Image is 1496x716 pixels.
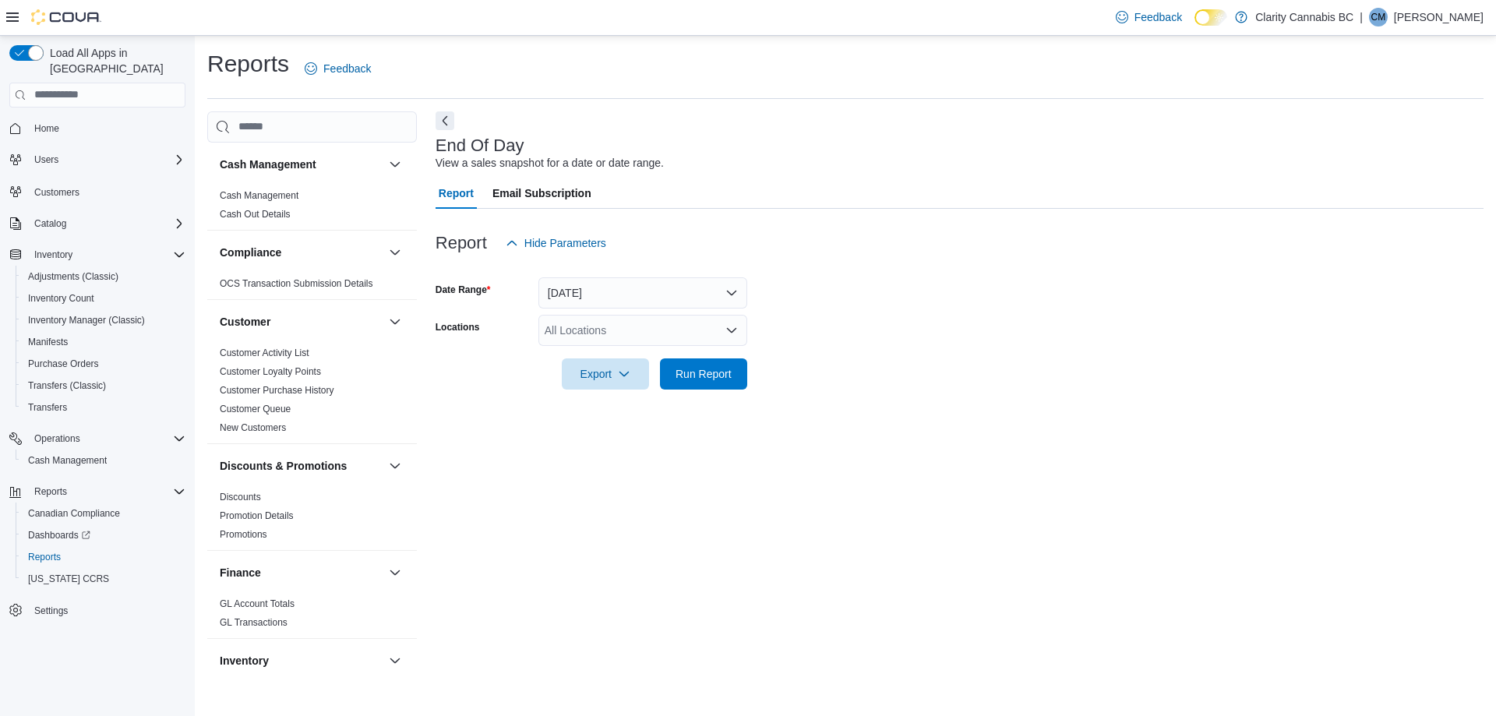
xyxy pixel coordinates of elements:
[16,397,192,418] button: Transfers
[207,594,417,638] div: Finance
[22,354,105,373] a: Purchase Orders
[386,243,404,262] button: Compliance
[34,249,72,261] span: Inventory
[436,284,491,296] label: Date Range
[28,214,72,233] button: Catalog
[220,565,261,580] h3: Finance
[220,314,270,330] h3: Customer
[16,546,192,568] button: Reports
[436,234,487,252] h3: Report
[28,482,185,501] span: Reports
[1369,8,1388,26] div: Chris Mader
[28,601,74,620] a: Settings
[220,157,316,172] h3: Cash Management
[1371,8,1386,26] span: CM
[3,180,192,203] button: Customers
[44,45,185,76] span: Load All Apps in [GEOGRAPHIC_DATA]
[220,598,295,609] a: GL Account Totals
[220,510,294,521] a: Promotion Details
[207,274,417,299] div: Compliance
[220,189,298,202] span: Cash Management
[3,213,192,235] button: Catalog
[28,150,65,169] button: Users
[28,429,185,448] span: Operations
[22,570,185,588] span: Washington CCRS
[220,190,298,201] a: Cash Management
[3,149,192,171] button: Users
[220,458,347,474] h3: Discounts & Promotions
[524,235,606,251] span: Hide Parameters
[16,568,192,590] button: [US_STATE] CCRS
[220,565,383,580] button: Finance
[22,526,185,545] span: Dashboards
[22,289,185,308] span: Inventory Count
[1255,8,1353,26] p: Clarity Cannabis BC
[386,563,404,582] button: Finance
[220,385,334,396] a: Customer Purchase History
[298,53,377,84] a: Feedback
[22,354,185,373] span: Purchase Orders
[28,507,120,520] span: Canadian Compliance
[220,403,291,415] span: Customer Queue
[207,186,417,230] div: Cash Management
[220,404,291,414] a: Customer Queue
[220,347,309,359] span: Customer Activity List
[28,551,61,563] span: Reports
[220,421,286,434] span: New Customers
[22,504,126,523] a: Canadian Compliance
[220,528,267,541] span: Promotions
[1194,9,1227,26] input: Dark Mode
[22,548,185,566] span: Reports
[22,451,185,470] span: Cash Management
[220,157,383,172] button: Cash Management
[22,376,185,395] span: Transfers (Classic)
[22,398,73,417] a: Transfers
[34,217,66,230] span: Catalog
[22,289,101,308] a: Inventory Count
[436,111,454,130] button: Next
[28,150,185,169] span: Users
[22,267,185,286] span: Adjustments (Classic)
[220,422,286,433] a: New Customers
[9,111,185,662] nav: Complex example
[28,292,94,305] span: Inventory Count
[207,488,417,550] div: Discounts & Promotions
[28,314,145,326] span: Inventory Manager (Classic)
[538,277,747,309] button: [DATE]
[28,182,185,201] span: Customers
[436,136,524,155] h3: End Of Day
[436,321,480,333] label: Locations
[28,245,185,264] span: Inventory
[220,529,267,540] a: Promotions
[439,178,474,209] span: Report
[34,432,80,445] span: Operations
[3,599,192,622] button: Settings
[31,9,101,25] img: Cova
[28,245,79,264] button: Inventory
[28,336,68,348] span: Manifests
[16,266,192,287] button: Adjustments (Classic)
[28,401,67,414] span: Transfers
[34,485,67,498] span: Reports
[386,651,404,670] button: Inventory
[28,601,185,620] span: Settings
[220,510,294,522] span: Promotion Details
[22,504,185,523] span: Canadian Compliance
[28,119,65,138] a: Home
[16,287,192,309] button: Inventory Count
[22,267,125,286] a: Adjustments (Classic)
[220,366,321,377] a: Customer Loyalty Points
[34,605,68,617] span: Settings
[220,365,321,378] span: Customer Loyalty Points
[3,117,192,139] button: Home
[207,344,417,443] div: Customer
[28,379,106,392] span: Transfers (Classic)
[22,548,67,566] a: Reports
[499,227,612,259] button: Hide Parameters
[16,353,192,375] button: Purchase Orders
[1110,2,1188,33] a: Feedback
[22,526,97,545] a: Dashboards
[28,482,73,501] button: Reports
[660,358,747,390] button: Run Report
[220,347,309,358] a: Customer Activity List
